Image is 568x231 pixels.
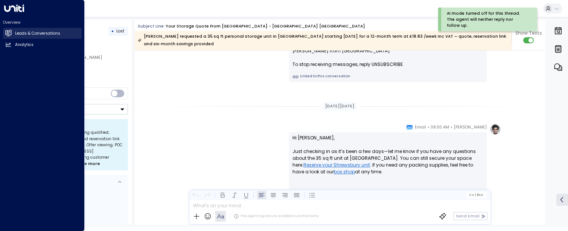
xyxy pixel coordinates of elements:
[138,23,165,29] span: Subject Line:
[490,124,501,135] img: profile-logo.png
[292,74,483,80] a: Linked to this conversation
[77,161,100,167] span: View more
[431,124,449,131] span: 08:00 AM
[428,124,429,131] span: •
[469,193,483,197] span: Cc Bcc
[138,33,508,48] div: [PERSON_NAME] requested a 35 sq ft personal storage unit in [GEOGRAPHIC_DATA] starting [DATE] for...
[454,124,487,131] span: [PERSON_NAME]
[292,135,483,182] p: Hi [PERSON_NAME], Just checking in as it’s been a few days—let me know if you have any questions ...
[467,192,486,197] button: Cc|Bcc
[303,162,370,168] a: Reserve your Shrewsbury unit
[415,124,426,131] span: Email
[475,193,476,197] span: |
[15,31,60,37] h2: Leads & Conversations
[111,26,114,36] div: •
[116,28,124,34] span: Lost
[191,190,200,199] button: Undo
[3,40,82,50] a: Analytics
[15,42,34,48] h2: Analytics
[234,214,319,219] div: The agent signature is added automatically
[323,102,357,110] div: [DATE][DATE]
[334,168,355,175] a: box shop
[451,124,452,131] span: •
[515,30,542,37] span: Show Texts
[3,20,82,25] h2: Overview
[3,28,82,39] a: Leads & Conversations
[203,190,212,199] button: Redo
[447,11,526,28] div: AI mode turned off for this thread. The agent will neither reply nor follow up.
[166,23,365,29] div: Your storage quote from [GEOGRAPHIC_DATA] - [GEOGRAPHIC_DATA] [GEOGRAPHIC_DATA]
